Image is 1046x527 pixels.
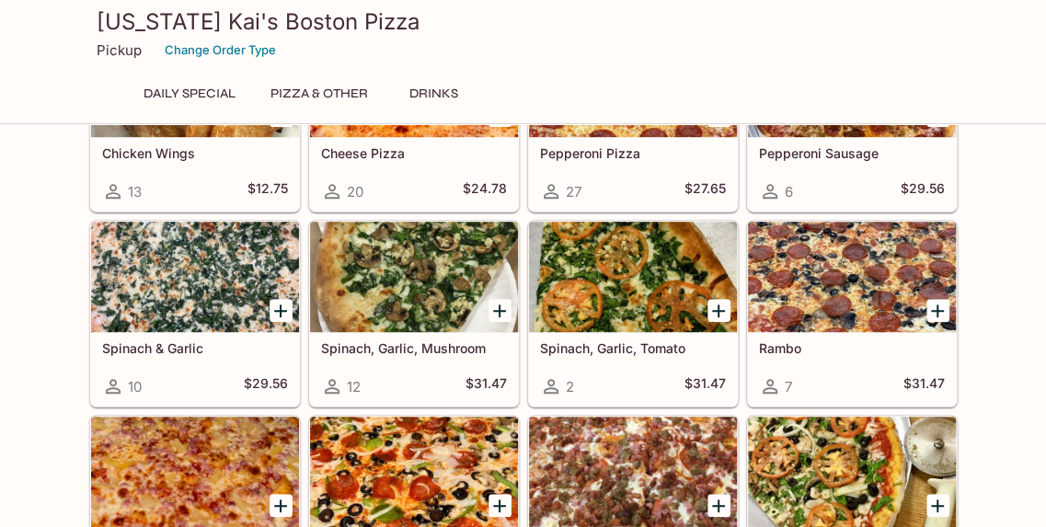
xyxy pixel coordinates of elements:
p: Pickup [97,41,142,59]
h5: Chicken Wings [102,145,288,161]
a: Spinach, Garlic, Tomato2$31.47 [528,221,738,407]
div: Spinach & Garlic [91,222,299,332]
a: Rambo7$31.47 [747,221,957,407]
h5: $31.47 [903,375,945,397]
h5: Rambo [759,340,945,356]
h5: $31.47 [684,375,726,397]
div: Rambo [748,222,956,332]
a: Spinach, Garlic, Mushroom12$31.47 [309,221,519,407]
div: Spinach, Garlic, Mushroom [310,222,518,332]
div: Ham & Pineapple [91,417,299,527]
h5: $24.78 [463,180,507,202]
div: Pepperoni Pizza [529,27,737,137]
div: Pepperoni Sausage [748,27,956,137]
span: 27 [566,183,581,200]
button: Change Order Type [156,36,284,64]
h5: $29.56 [244,375,288,397]
h5: $27.65 [684,180,726,202]
button: Add Spinach & Garlic [270,299,293,322]
button: Add Ham & Pineapple [270,494,293,517]
button: Add Veggie [926,494,949,517]
span: 12 [347,378,361,395]
div: Boston’s Special [310,417,518,527]
h3: [US_STATE] Kai's Boston Pizza [97,7,950,36]
span: 7 [785,378,792,395]
h5: $31.47 [466,375,507,397]
div: Cheese Pizza [310,27,518,137]
span: 6 [785,183,793,200]
button: Daily Special [133,81,246,107]
h5: Spinach, Garlic, Tomato [540,340,726,356]
h5: Spinach & Garlic [102,340,288,356]
span: 20 [347,183,363,200]
h5: $12.75 [247,180,288,202]
button: Pizza & Other [260,81,378,107]
h5: $29.56 [901,180,945,202]
div: Meat Lover’s [529,417,737,527]
h5: Pepperoni Sausage [759,145,945,161]
button: Add Spinach, Garlic, Tomato [707,299,730,322]
h5: Spinach, Garlic, Mushroom [321,340,507,356]
button: Add Meat Lover’s [707,494,730,517]
button: Add Boston’s Special [489,494,512,517]
h5: Cheese Pizza [321,145,507,161]
button: Add Spinach, Garlic, Mushroom [489,299,512,322]
button: Add Rambo [926,299,949,322]
span: 13 [128,183,142,200]
div: Veggie [748,417,956,527]
div: Spinach, Garlic, Tomato [529,222,737,332]
h5: Pepperoni Pizza [540,145,726,161]
a: Spinach & Garlic10$29.56 [90,221,300,407]
span: 2 [566,378,574,395]
span: 10 [128,378,142,395]
div: Chicken Wings [91,27,299,137]
button: Drinks [393,81,476,107]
